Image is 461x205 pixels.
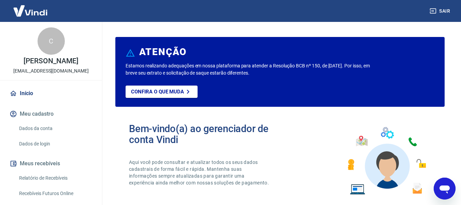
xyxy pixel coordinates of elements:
div: C [38,27,65,55]
button: Meus recebíveis [8,156,94,171]
img: Vindi [8,0,53,21]
p: Confira o que muda [131,89,184,95]
img: Imagem de um avatar masculino com diversos icones exemplificando as funcionalidades do gerenciado... [342,123,431,199]
button: Meu cadastro [8,106,94,121]
p: [EMAIL_ADDRESS][DOMAIN_NAME] [13,67,89,75]
a: Dados de login [16,137,94,151]
a: Início [8,86,94,101]
p: [PERSON_NAME] [24,57,78,65]
a: Confira o que muda [126,86,198,98]
iframe: Botão para abrir a janela de mensagens [434,178,456,200]
p: Estamos realizando adequações em nossa plataforma para atender a Resolução BCB nº 150, de [DATE].... [126,62,373,77]
h6: ATENÇÃO [139,49,187,55]
a: Relatório de Recebíveis [16,171,94,185]
a: Dados da conta [16,121,94,136]
button: Sair [428,5,453,17]
a: Recebíveis Futuros Online [16,187,94,201]
h2: Bem-vindo(a) ao gerenciador de conta Vindi [129,123,280,145]
p: Aqui você pode consultar e atualizar todos os seus dados cadastrais de forma fácil e rápida. Mant... [129,159,270,186]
